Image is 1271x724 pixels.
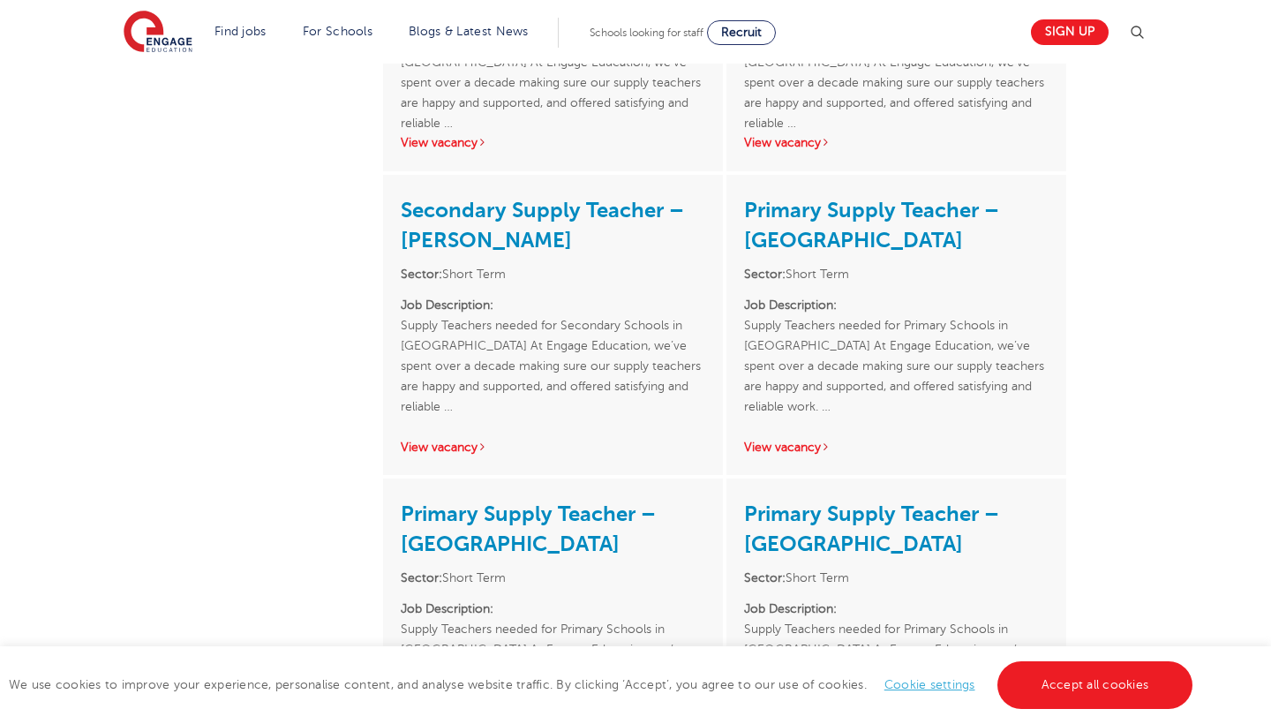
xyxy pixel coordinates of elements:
[214,25,267,38] a: Find jobs
[744,198,999,253] a: Primary Supply Teacher – [GEOGRAPHIC_DATA]
[744,502,999,556] a: Primary Supply Teacher – [GEOGRAPHIC_DATA]
[401,298,493,312] strong: Job Description:
[744,136,831,149] a: View vacancy
[590,26,703,39] span: Schools looking for staff
[401,571,442,584] strong: Sector:
[744,298,837,312] strong: Job Description:
[401,602,493,615] strong: Job Description:
[744,11,1049,113] p: Supply Teachers needed for Secondary Schools in [GEOGRAPHIC_DATA] At Engage Education, we’ve spen...
[401,268,442,281] strong: Sector:
[997,661,1193,709] a: Accept all cookies
[409,25,529,38] a: Blogs & Latest News
[401,568,705,588] li: Short Term
[744,571,786,584] strong: Sector:
[744,264,1049,284] li: Short Term
[1031,19,1109,45] a: Sign up
[401,198,684,253] a: Secondary Supply Teacher – [PERSON_NAME]
[9,678,1197,691] span: We use cookies to improve your experience, personalise content, and analyse website traffic. By c...
[721,26,762,39] span: Recruit
[744,568,1049,588] li: Short Term
[884,678,975,691] a: Cookie settings
[401,11,705,113] p: Supply Teachers needed for Secondary Schools in [GEOGRAPHIC_DATA] At Engage Education, we’ve spen...
[401,441,487,454] a: View vacancy
[744,599,1049,720] p: Supply Teachers needed for Primary Schools in [GEOGRAPHIC_DATA] At Engage Education, we’ve spent ...
[401,295,705,417] p: Supply Teachers needed for Secondary Schools in [GEOGRAPHIC_DATA] At Engage Education, we’ve spen...
[401,599,705,720] p: Supply Teachers needed for Primary Schools in [GEOGRAPHIC_DATA] At Engage Education, we’ve spent ...
[401,502,656,556] a: Primary Supply Teacher – [GEOGRAPHIC_DATA]
[744,602,837,615] strong: Job Description:
[401,264,705,284] li: Short Term
[707,20,776,45] a: Recruit
[124,11,192,55] img: Engage Education
[744,441,831,454] a: View vacancy
[401,136,487,149] a: View vacancy
[744,268,786,281] strong: Sector:
[744,295,1049,417] p: Supply Teachers needed for Primary Schools in [GEOGRAPHIC_DATA] At Engage Education, we’ve spent ...
[303,25,372,38] a: For Schools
